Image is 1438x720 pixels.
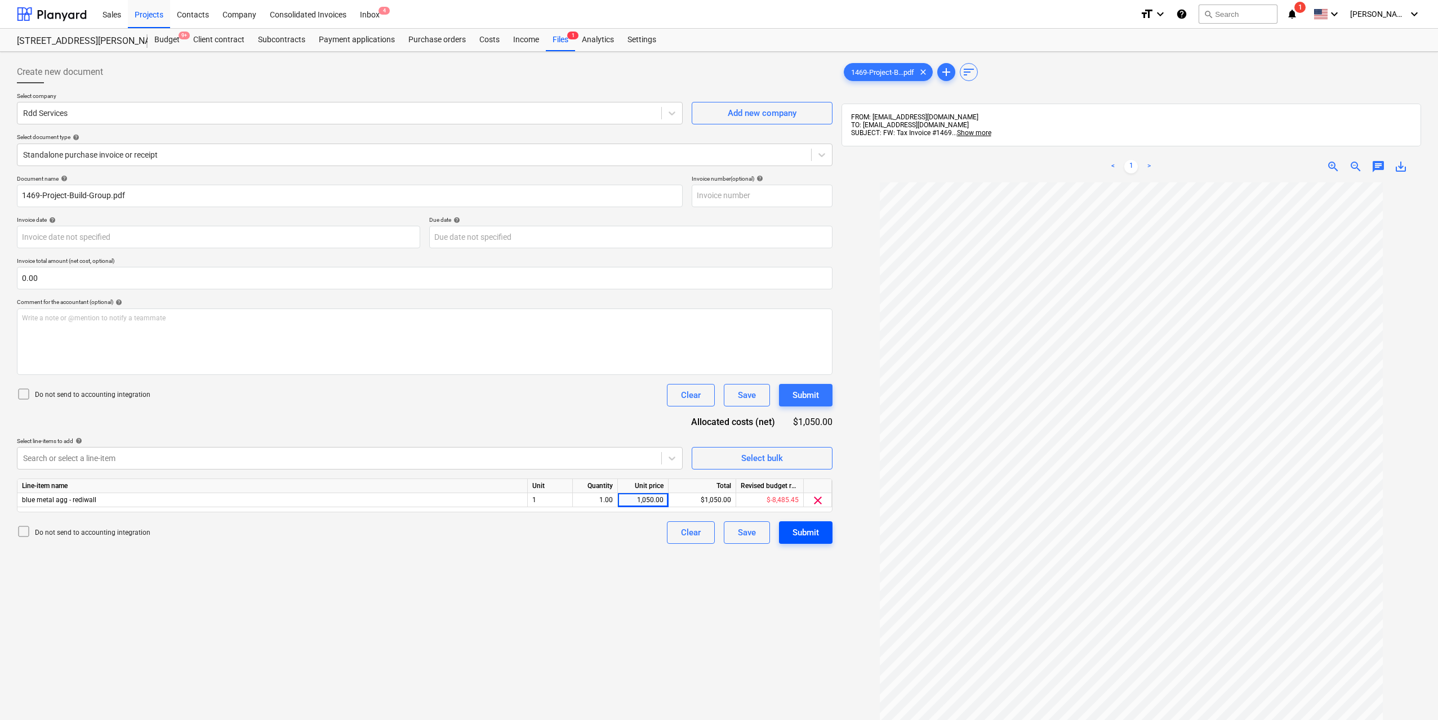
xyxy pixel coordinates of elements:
[692,185,832,207] input: Invoice number
[73,437,82,444] span: help
[17,298,832,306] div: Comment for the accountant (optional)
[667,521,715,544] button: Clear
[506,29,546,51] a: Income
[17,65,103,79] span: Create new document
[35,390,150,400] p: Do not send to accounting integration
[575,29,621,51] a: Analytics
[1328,7,1341,21] i: keyboard_arrow_down
[1349,160,1363,173] span: zoom_out
[669,493,736,507] div: $1,050.00
[851,121,969,129] span: TO: [EMAIL_ADDRESS][DOMAIN_NAME]
[1106,160,1120,173] a: Previous page
[682,415,793,428] div: Allocated costs (net)
[59,175,68,182] span: help
[1294,2,1306,13] span: 1
[844,63,933,81] div: 1469-Project-B...pdf
[251,29,312,51] a: Subcontracts
[1199,5,1277,24] button: Search
[851,113,978,121] span: FROM: [EMAIL_ADDRESS][DOMAIN_NAME]
[148,29,186,51] div: Budget
[573,479,618,493] div: Quantity
[779,384,832,406] button: Submit
[1286,7,1298,21] i: notifications
[17,133,832,141] div: Select document type
[724,521,770,544] button: Save
[473,29,506,51] a: Costs
[1154,7,1167,21] i: keyboard_arrow_down
[546,29,575,51] a: Files1
[669,479,736,493] div: Total
[1140,7,1154,21] i: format_size
[741,451,783,466] div: Select bulk
[312,29,402,51] a: Payment applications
[738,525,756,540] div: Save
[851,129,952,137] span: SUBJECT: FW: Tax Invoice #1469
[952,129,991,137] span: ...
[736,479,804,493] div: Revised budget remaining
[577,493,613,507] div: 1.00
[17,216,420,223] div: Invoice date
[728,106,796,120] div: Add new company
[1372,160,1385,173] span: chat
[451,217,460,223] span: help
[22,496,96,504] span: blue metal agg - rediwall
[148,29,186,51] a: Budget9+
[779,521,832,544] button: Submit
[429,226,832,248] input: Due date not specified
[621,29,663,51] a: Settings
[528,493,573,507] div: 1
[17,175,683,182] div: Document name
[793,388,819,403] div: Submit
[962,65,976,79] span: sort
[681,525,701,540] div: Clear
[47,217,56,223] span: help
[186,29,251,51] a: Client contract
[622,493,664,507] div: 1,050.00
[736,493,804,507] div: $-8,485.45
[1394,160,1408,173] span: save_alt
[692,447,832,469] button: Select bulk
[618,479,669,493] div: Unit price
[35,528,150,538] p: Do not send to accounting integration
[957,129,991,137] span: Show more
[17,257,832,267] p: Invoice total amount (net cost, optional)
[1408,7,1421,21] i: keyboard_arrow_down
[546,29,575,51] div: Files
[17,437,683,445] div: Select line-items to add
[940,65,953,79] span: add
[17,226,420,248] input: Invoice date not specified
[17,185,683,207] input: Document name
[916,65,930,79] span: clear
[793,415,832,428] div: $1,050.00
[70,134,79,141] span: help
[681,388,701,403] div: Clear
[754,175,763,182] span: help
[811,494,825,507] span: clear
[402,29,473,51] a: Purchase orders
[844,68,921,77] span: 1469-Project-B...pdf
[692,102,832,124] button: Add new company
[113,299,122,306] span: help
[17,92,683,102] p: Select company
[1350,10,1406,19] span: [PERSON_NAME]
[692,175,832,182] div: Invoice number (optional)
[1176,7,1187,21] i: Knowledge base
[1382,666,1438,720] iframe: Chat Widget
[1142,160,1156,173] a: Next page
[738,388,756,403] div: Save
[793,525,819,540] div: Submit
[17,479,528,493] div: Line-item name
[379,7,390,15] span: 4
[179,32,190,39] span: 9+
[17,35,134,47] div: [STREET_ADDRESS][PERSON_NAME]
[1204,10,1213,19] span: search
[1326,160,1340,173] span: zoom_in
